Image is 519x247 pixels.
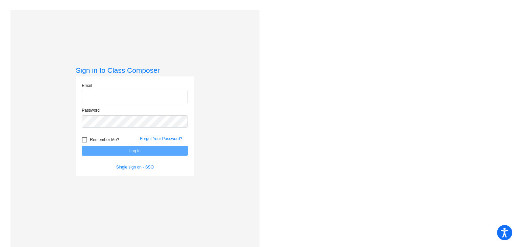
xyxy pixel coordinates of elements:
a: Forgot Your Password? [140,136,182,141]
label: Password [82,107,100,113]
span: Remember Me? [90,136,119,144]
label: Email [82,83,92,89]
h3: Sign in to Class Composer [76,66,194,74]
a: Single sign on - SSO [116,165,154,170]
button: Log In [82,146,188,156]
